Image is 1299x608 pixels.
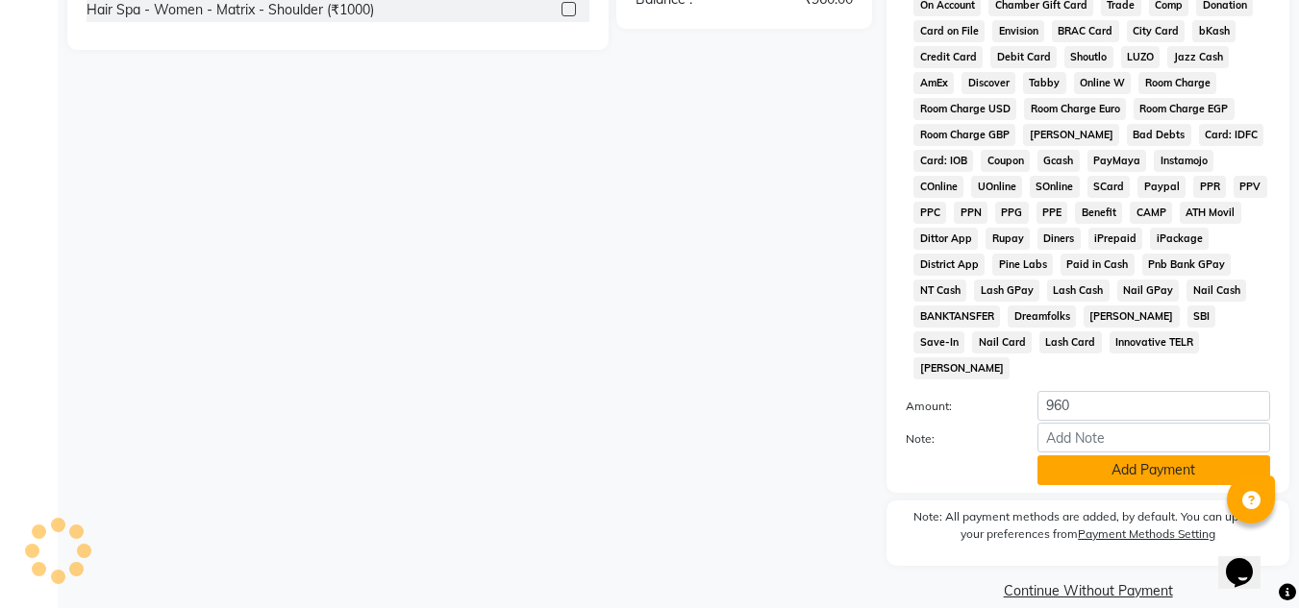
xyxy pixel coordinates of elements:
[1192,20,1236,42] span: bKash
[1037,228,1081,250] span: Diners
[1075,202,1122,224] span: Benefit
[906,508,1270,550] label: Note: All payment methods are added, by default. You can update your preferences from
[1199,124,1264,146] span: Card: IDFC
[1138,72,1216,94] span: Room Charge
[1024,98,1126,120] span: Room Charge Euro
[1074,72,1132,94] span: Online W
[992,20,1044,42] span: Envision
[1039,331,1102,353] span: Lash Card
[913,124,1015,146] span: Room Charge GBP
[913,98,1016,120] span: Room Charge USD
[913,228,978,250] span: Dittor App
[1234,176,1267,198] span: PPV
[1030,176,1080,198] span: SOnline
[1052,20,1119,42] span: BRAC Card
[1037,202,1068,224] span: PPE
[1023,72,1066,94] span: Tabby
[913,176,963,198] span: COnline
[1023,124,1119,146] span: [PERSON_NAME]
[1167,46,1229,68] span: Jazz Cash
[1154,150,1213,172] span: Instamojo
[913,202,946,224] span: PPC
[913,305,1000,328] span: BANKTANSFER
[891,398,1022,415] label: Amount:
[913,150,973,172] span: Card: IOB
[1117,280,1180,302] span: Nail GPay
[1064,46,1113,68] span: Shoutlo
[1037,423,1270,452] input: Add Note
[981,150,1030,172] span: Coupon
[995,202,1029,224] span: PPG
[1008,305,1076,328] span: Dreamfolks
[1193,176,1226,198] span: PPR
[1150,228,1209,250] span: iPackage
[913,254,985,276] span: District App
[1037,455,1270,485] button: Add Payment
[891,430,1022,448] label: Note:
[1180,202,1241,224] span: ATH Movil
[913,72,954,94] span: AmEx
[913,20,985,42] span: Card on File
[954,202,987,224] span: PPN
[1127,20,1186,42] span: City Card
[962,72,1015,94] span: Discover
[986,228,1030,250] span: Rupay
[890,581,1286,601] a: Continue Without Payment
[913,357,1010,379] span: [PERSON_NAME]
[1121,46,1161,68] span: LUZO
[1134,98,1235,120] span: Room Charge EGP
[1087,150,1147,172] span: PayMaya
[1084,305,1180,328] span: [PERSON_NAME]
[972,331,1032,353] span: Nail Card
[913,331,964,353] span: Save-In
[974,280,1039,302] span: Lash GPay
[990,46,1057,68] span: Debit Card
[1130,202,1172,224] span: CAMP
[1088,228,1143,250] span: iPrepaid
[1142,254,1232,276] span: Pnb Bank GPay
[913,46,983,68] span: Credit Card
[971,176,1022,198] span: UOnline
[1047,280,1110,302] span: Lash Cash
[1037,391,1270,421] input: Amount
[1037,150,1080,172] span: Gcash
[1110,331,1200,353] span: Innovative TELR
[1061,254,1135,276] span: Paid in Cash
[1218,531,1280,589] iframe: chat widget
[1187,305,1216,328] span: SBI
[1127,124,1191,146] span: Bad Debts
[913,280,966,302] span: NT Cash
[1087,176,1131,198] span: SCard
[992,254,1053,276] span: Pine Labs
[1078,525,1215,543] label: Payment Methods Setting
[1137,176,1186,198] span: Paypal
[1187,280,1246,302] span: Nail Cash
